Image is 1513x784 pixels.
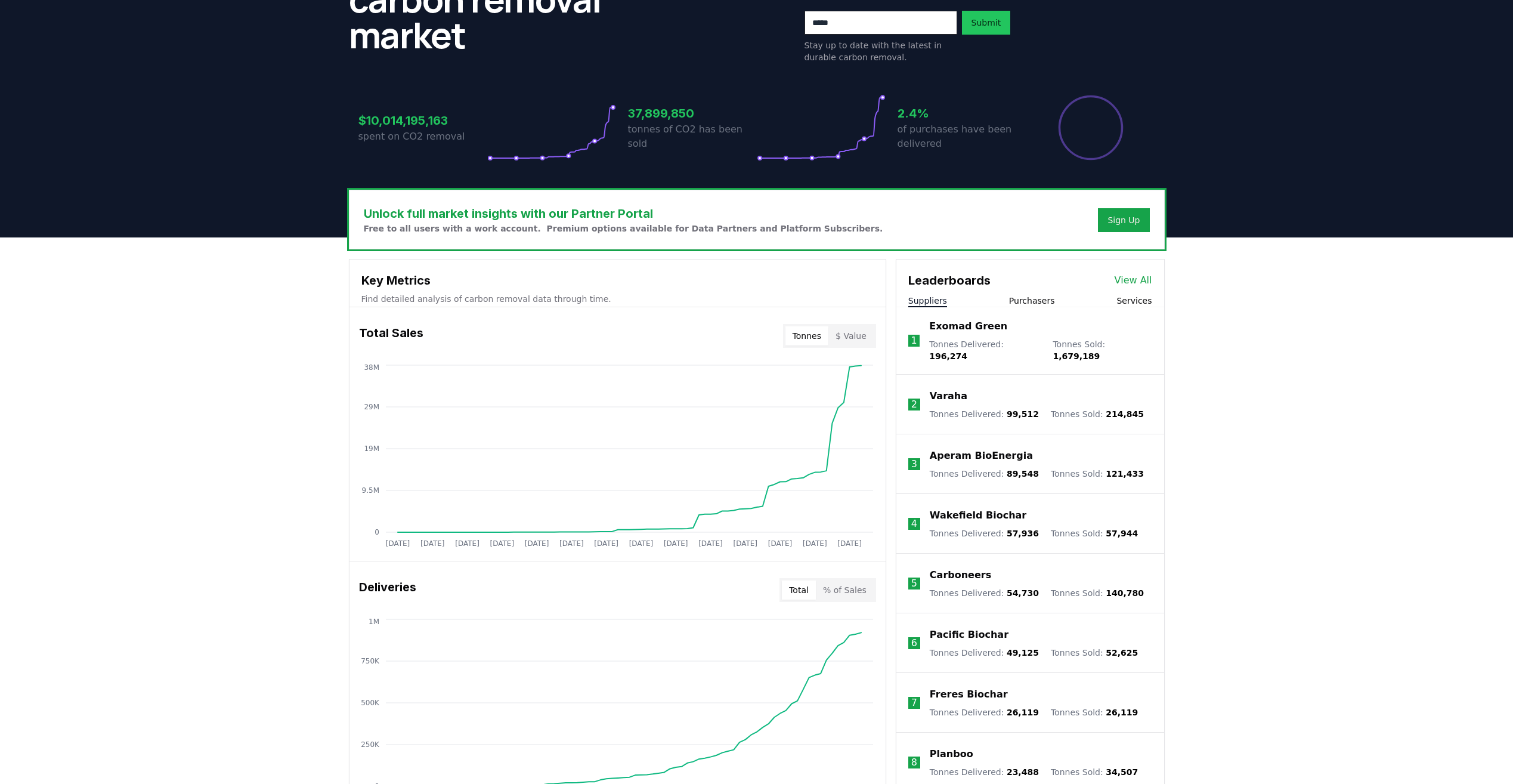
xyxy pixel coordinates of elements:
tspan: 500K [361,699,380,707]
p: Stay up to date with the latest in durable carbon removal. [805,39,957,63]
p: 1 [911,334,917,348]
p: Tonnes Sold : [1051,647,1138,659]
p: Tonnes Delivered : [929,338,1041,362]
h3: 2.4% [898,104,1026,122]
h3: Key Metrics [361,271,874,289]
tspan: [DATE] [698,539,723,548]
button: Submit [962,11,1011,35]
button: Tonnes [785,326,828,345]
span: 196,274 [929,351,967,361]
p: Free to all users with a work account. Premium options available for Data Partners and Platform S... [364,223,883,234]
p: tonnes of CO2 has been sold [628,122,757,151]
tspan: 19M [364,445,379,453]
tspan: [DATE] [455,539,479,548]
button: $ Value [828,326,874,345]
span: 57,944 [1106,529,1138,538]
p: Tonnes Sold : [1051,527,1138,539]
p: Tonnes Sold : [1051,587,1144,599]
p: 2 [911,397,917,412]
span: 1,679,189 [1053,351,1100,361]
tspan: [DATE] [559,539,584,548]
span: 52,625 [1106,648,1138,658]
p: Tonnes Sold : [1051,766,1138,778]
tspan: 9.5M [361,486,379,495]
span: 34,507 [1106,767,1138,777]
tspan: 1M [369,618,379,626]
p: Tonnes Sold : [1051,468,1144,480]
tspan: [DATE] [385,539,410,548]
button: Suppliers [908,295,947,307]
p: Tonnes Sold : [1051,706,1138,718]
tspan: [DATE] [594,539,618,548]
a: Freres Biochar [930,687,1008,702]
p: 3 [911,457,917,471]
p: Tonnes Delivered : [930,587,1039,599]
p: Tonnes Delivered : [930,408,1039,420]
a: Pacific Biochar [930,628,1008,642]
tspan: [DATE] [629,539,653,548]
button: % of Sales [816,581,874,600]
a: Sign Up [1107,214,1140,226]
span: 57,936 [1007,529,1039,538]
tspan: 38M [364,363,379,372]
span: 140,780 [1106,588,1144,598]
h3: Leaderboards [908,271,991,289]
p: 4 [911,517,917,531]
a: Exomad Green [929,319,1007,334]
p: Tonnes Delivered : [930,706,1039,718]
span: 214,845 [1106,409,1144,419]
h3: Deliveries [359,578,416,602]
tspan: [DATE] [837,539,862,548]
p: spent on CO2 removal [358,129,487,144]
p: Planboo [930,747,973,761]
p: Tonnes Delivered : [930,766,1039,778]
span: 26,119 [1106,708,1138,717]
h3: 37,899,850 [628,104,757,122]
p: 8 [911,755,917,770]
h3: Total Sales [359,324,423,348]
p: Tonnes Delivered : [930,647,1039,659]
a: Wakefield Biochar [930,508,1026,523]
p: Tonnes Delivered : [930,468,1039,480]
h3: Unlock full market insights with our Partner Portal [364,205,883,223]
span: 49,125 [1007,648,1039,658]
button: Total [782,581,816,600]
button: Services [1116,295,1152,307]
p: Tonnes Delivered : [930,527,1039,539]
h3: $10,014,195,163 [358,112,487,129]
tspan: 250K [361,740,380,749]
span: 99,512 [1007,409,1039,419]
p: Aperam BioEnergia [930,449,1033,463]
button: Sign Up [1098,208,1149,232]
span: 89,548 [1007,469,1039,479]
span: 121,433 [1106,469,1144,479]
button: Purchasers [1009,295,1055,307]
span: 26,119 [1007,708,1039,717]
div: Percentage of sales delivered [1057,94,1124,161]
p: Find detailed analysis of carbon removal data through time. [361,293,874,305]
tspan: 750K [361,657,380,665]
tspan: [DATE] [490,539,514,548]
tspan: 0 [375,528,379,536]
a: View All [1115,273,1152,288]
a: Varaha [930,389,967,403]
tspan: 29M [364,403,379,411]
p: 5 [911,576,917,591]
tspan: [DATE] [420,539,444,548]
p: 7 [911,696,917,710]
p: 6 [911,636,917,650]
a: Carboneers [930,568,991,582]
tspan: [DATE] [803,539,827,548]
span: 54,730 [1007,588,1039,598]
tspan: [DATE] [524,539,549,548]
span: 23,488 [1007,767,1039,777]
tspan: [DATE] [768,539,792,548]
p: Tonnes Sold : [1051,408,1144,420]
